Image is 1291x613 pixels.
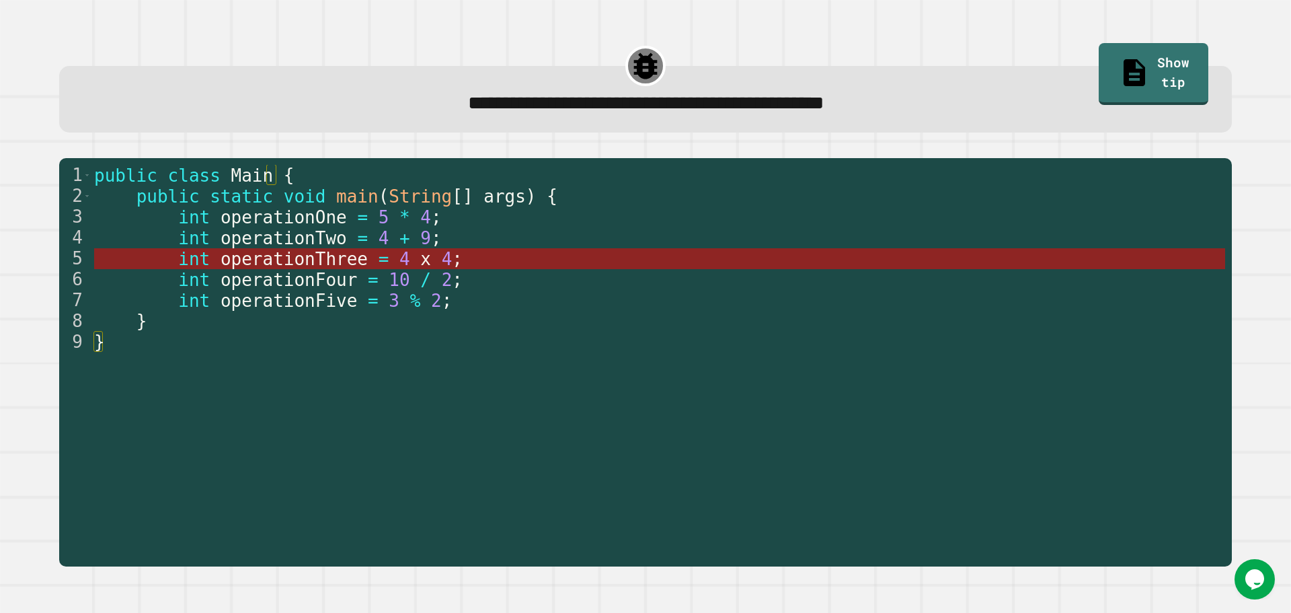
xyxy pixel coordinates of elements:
[220,270,357,290] span: operationFour
[389,270,409,290] span: 10
[59,227,91,248] div: 4
[378,249,389,269] span: =
[59,186,91,207] div: 2
[399,249,410,269] span: 4
[1235,559,1278,600] iframe: chat widget
[483,186,526,207] span: args
[389,291,399,311] span: 3
[83,165,91,186] span: Toggle code folding, rows 1 through 9
[210,186,273,207] span: static
[389,186,452,207] span: String
[231,166,273,186] span: Main
[420,207,431,227] span: 4
[136,186,199,207] span: public
[59,332,91,353] div: 9
[59,290,91,311] div: 7
[220,207,346,227] span: operationOne
[378,207,389,227] span: 5
[441,270,452,290] span: 2
[178,270,210,290] span: int
[420,270,431,290] span: /
[167,166,220,186] span: class
[399,228,410,248] span: +
[83,186,91,207] span: Toggle code folding, rows 2 through 8
[220,291,357,311] span: operationFive
[59,248,91,269] div: 5
[378,228,389,248] span: 4
[1099,43,1208,105] a: Show tip
[178,228,210,248] span: int
[178,249,210,269] span: int
[431,291,442,311] span: 2
[59,207,91,227] div: 3
[59,269,91,290] div: 6
[420,249,431,269] span: x
[59,311,91,332] div: 8
[59,165,91,186] div: 1
[178,207,210,227] span: int
[336,186,379,207] span: main
[441,249,452,269] span: 4
[220,249,367,269] span: operationThree
[220,228,346,248] span: operationTwo
[420,228,431,248] span: 9
[357,207,368,227] span: =
[94,166,157,186] span: public
[283,186,325,207] span: void
[368,291,379,311] span: =
[357,228,368,248] span: =
[409,291,420,311] span: %
[368,270,379,290] span: =
[178,291,210,311] span: int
